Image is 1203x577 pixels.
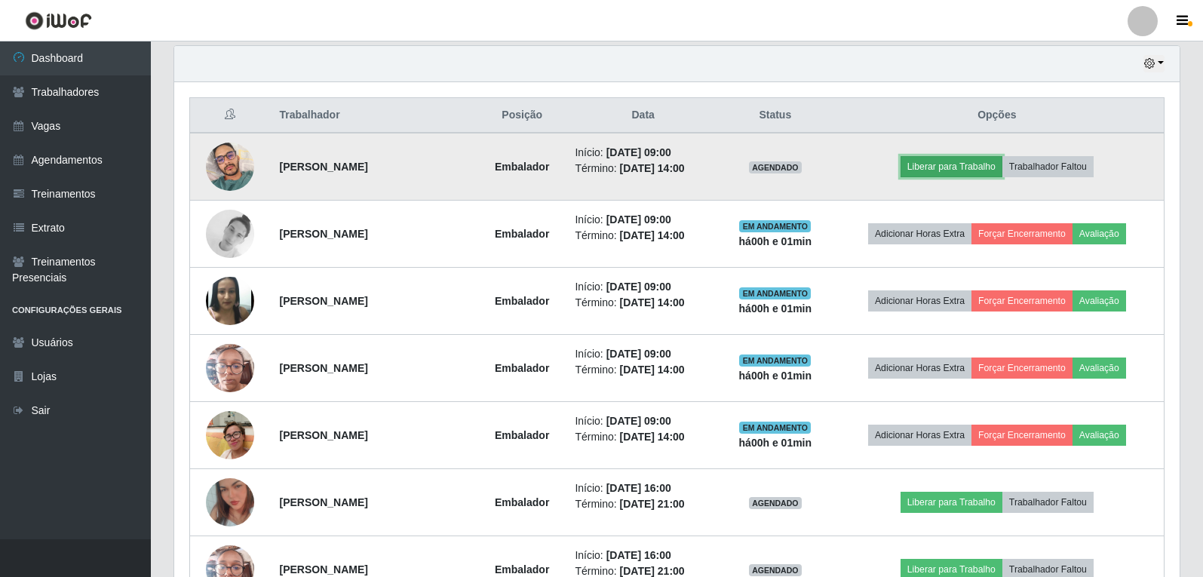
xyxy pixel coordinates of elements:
span: AGENDADO [749,497,802,509]
strong: [PERSON_NAME] [279,429,367,441]
button: Forçar Encerramento [971,425,1073,446]
li: Início: [575,413,711,429]
span: EM ANDAMENTO [739,287,811,299]
time: [DATE] 09:00 [606,415,671,427]
li: Início: [575,279,711,295]
li: Início: [575,212,711,228]
time: [DATE] 09:00 [606,348,671,360]
th: Status [720,98,830,134]
time: [DATE] 14:00 [620,364,685,376]
button: Forçar Encerramento [971,358,1073,379]
img: 1732819988000.jpeg [206,272,254,330]
strong: há 00 h e 01 min [739,235,812,247]
button: Adicionar Horas Extra [868,358,971,379]
time: [DATE] 09:00 [606,213,671,226]
time: [DATE] 14:00 [620,162,685,174]
time: [DATE] 21:00 [620,565,685,577]
strong: há 00 h e 01 min [739,437,812,449]
li: Término: [575,429,711,445]
button: Avaliação [1073,358,1126,379]
li: Término: [575,496,711,512]
time: [DATE] 09:00 [606,281,671,293]
time: [DATE] 21:00 [620,498,685,510]
strong: há 00 h e 01 min [739,302,812,315]
th: Data [566,98,720,134]
time: [DATE] 16:00 [606,482,671,494]
button: Liberar para Trabalho [901,492,1002,513]
time: [DATE] 14:00 [620,431,685,443]
th: Opções [830,98,1165,134]
li: Início: [575,346,711,362]
time: [DATE] 14:00 [620,296,685,308]
strong: Embalador [495,295,549,307]
strong: [PERSON_NAME] [279,563,367,575]
span: EM ANDAMENTO [739,354,811,367]
img: CoreUI Logo [25,11,92,30]
img: 1734528330842.jpeg [206,336,254,400]
span: AGENDADO [749,161,802,173]
li: Término: [575,362,711,378]
strong: Embalador [495,563,549,575]
time: [DATE] 14:00 [620,229,685,241]
strong: [PERSON_NAME] [279,295,367,307]
span: EM ANDAMENTO [739,220,811,232]
th: Posição [478,98,566,134]
span: AGENDADO [749,564,802,576]
th: Trabalhador [270,98,477,134]
strong: Embalador [495,228,549,240]
strong: [PERSON_NAME] [279,228,367,240]
img: 1658000311039.jpeg [206,134,254,199]
img: 1699494731109.jpeg [206,459,254,545]
strong: Embalador [495,161,549,173]
strong: há 00 h e 01 min [739,370,812,382]
span: EM ANDAMENTO [739,422,811,434]
img: 1758141086055.jpeg [206,403,254,467]
strong: Embalador [495,362,549,374]
li: Término: [575,161,711,176]
strong: Embalador [495,496,549,508]
button: Trabalhador Faltou [1002,492,1094,513]
button: Trabalhador Faltou [1002,156,1094,177]
button: Adicionar Horas Extra [868,290,971,312]
li: Início: [575,548,711,563]
button: Avaliação [1073,223,1126,244]
strong: [PERSON_NAME] [279,362,367,374]
button: Liberar para Trabalho [901,156,1002,177]
button: Avaliação [1073,425,1126,446]
li: Início: [575,480,711,496]
time: [DATE] 16:00 [606,549,671,561]
button: Adicionar Horas Extra [868,223,971,244]
time: [DATE] 09:00 [606,146,671,158]
li: Término: [575,295,711,311]
button: Avaliação [1073,290,1126,312]
li: Término: [575,228,711,244]
li: Início: [575,145,711,161]
strong: Embalador [495,429,549,441]
strong: [PERSON_NAME] [279,161,367,173]
button: Adicionar Horas Extra [868,425,971,446]
button: Forçar Encerramento [971,290,1073,312]
strong: [PERSON_NAME] [279,496,367,508]
button: Forçar Encerramento [971,223,1073,244]
img: 1730297824341.jpeg [206,210,254,258]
